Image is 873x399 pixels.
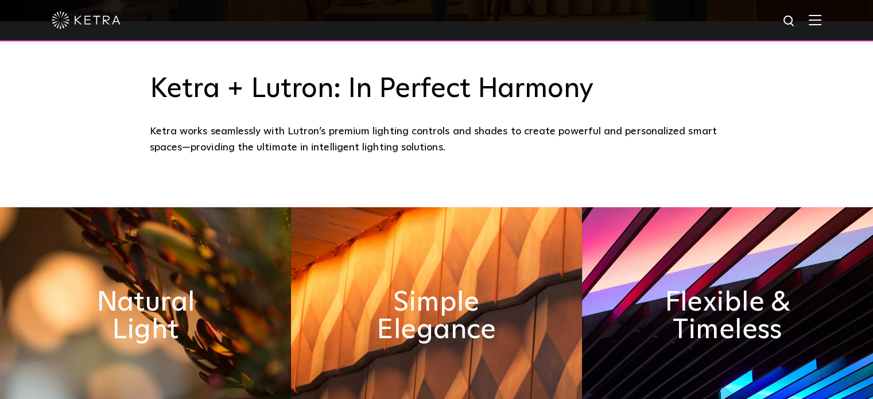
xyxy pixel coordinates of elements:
[364,289,510,344] h2: Simple Elegance
[782,14,797,29] img: search icon
[150,123,724,156] div: Ketra works seamlessly with Lutron’s premium lighting controls and shades to create powerful and ...
[809,14,821,25] img: Hamburger%20Nav.svg
[150,73,724,106] h3: Ketra + Lutron: In Perfect Harmony
[73,289,219,344] h2: Natural Light
[655,289,801,344] h2: Flexible & Timeless
[52,11,121,29] img: ketra-logo-2019-white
